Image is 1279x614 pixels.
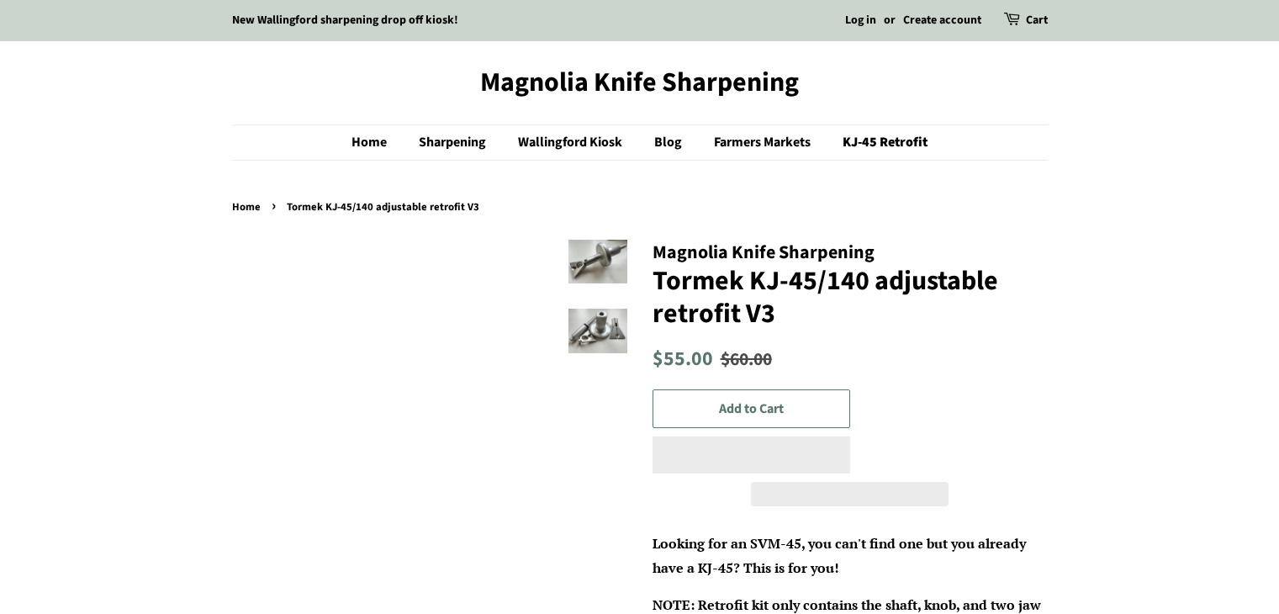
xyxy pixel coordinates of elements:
[653,534,1026,577] span: Looking for an SVM-45, you can't find one but you already have a KJ-45? This is for you!
[1026,11,1048,31] a: Cart
[830,125,928,160] a: KJ-45 Retrofit
[653,265,1048,330] h1: Tormek KJ-45/140 adjustable retrofit V3
[406,125,503,160] a: Sharpening
[719,400,784,418] span: Add to Cart
[272,195,280,216] span: ›
[653,239,875,266] span: Magnolia Knife Sharpening
[653,389,850,429] button: Add to Cart
[568,240,627,284] img: Tormek KJ-45/140 adjustable retrofit V3
[568,309,627,353] img: Tormek KJ-45/140 adjustable retrofit V3
[642,125,699,160] a: Blog
[232,199,265,214] a: Home
[232,198,1048,217] nav: breadcrumbs
[845,12,876,29] a: Log in
[232,12,458,29] a: New Wallingford sharpening drop off kiosk!
[884,11,896,31] li: or
[287,199,484,214] span: Tormek KJ-45/140 adjustable retrofit V3
[721,347,772,373] s: $60.00
[701,125,827,160] a: Farmers Markets
[232,66,1048,98] a: Magnolia Knife Sharpening
[351,125,404,160] a: Home
[653,345,713,373] span: $55.00
[903,12,981,29] a: Create account
[505,125,639,160] a: Wallingford Kiosk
